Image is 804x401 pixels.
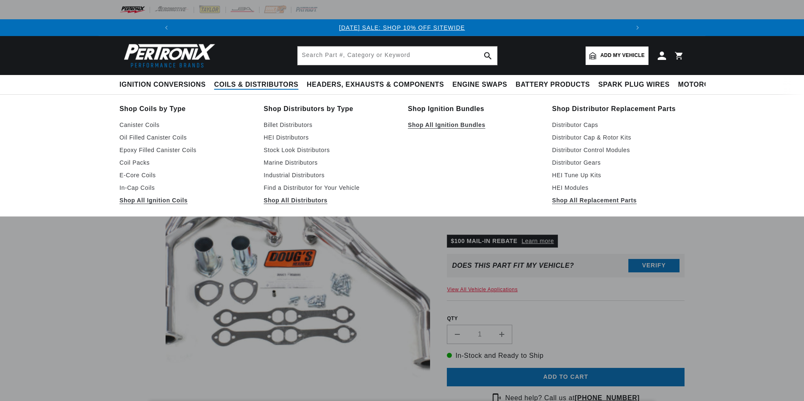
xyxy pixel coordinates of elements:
span: Spark Plug Wires [598,80,669,89]
span: Engine Swaps [452,80,507,89]
a: Learn more [521,238,554,244]
p: In-Stock and Ready to Ship [447,350,685,361]
div: 1 of 3 [175,23,630,32]
a: [DATE] SALE: SHOP 10% OFF SITEWIDE [339,24,465,31]
button: Add to cart [447,368,685,387]
a: E-Core Coils [119,170,252,180]
input: Search Part #, Category or Keyword [298,47,497,65]
a: Shop All Ignition Bundles [408,120,540,130]
a: Shop Distributor Replacement Parts [552,103,685,115]
label: QTY [447,315,685,322]
a: Find a Distributor for Your Vehicle [264,183,396,193]
p: $100 MAIL-IN REBATE [447,235,558,247]
a: Coil Packs [119,158,252,168]
a: View All Vehicle Applications [447,287,518,292]
a: Marine Distributors [264,158,396,168]
a: Distributor Gears [552,158,685,168]
a: Shop Ignition Bundles [408,103,540,115]
div: Does This part fit My vehicle? [452,262,574,269]
a: HEI Tune Up Kits [552,170,685,180]
button: search button [479,47,497,65]
a: Distributor Caps [552,120,685,130]
a: HEI Modules [552,183,685,193]
a: Industrial Distributors [264,170,396,180]
a: Oil Filled Canister Coils [119,132,252,142]
summary: Headers, Exhausts & Components [303,75,448,95]
div: Announcement [175,23,630,32]
summary: Spark Plug Wires [594,75,674,95]
media-gallery: Gallery Viewer [119,126,430,395]
a: Distributor Cap & Rotor Kits [552,132,685,142]
a: Stock Look Distributors [264,145,396,155]
span: Ignition Conversions [119,80,206,89]
a: Shop All Replacement Parts [552,195,685,205]
summary: Engine Swaps [448,75,511,95]
a: Add my vehicle [586,47,648,65]
span: Motorcycle [678,80,728,89]
a: Shop Distributors by Type [264,103,396,115]
slideshow-component: Translation missing: en.sections.announcements.announcement_bar [99,19,705,36]
a: HEI Distributors [264,132,396,142]
button: Translation missing: en.sections.announcements.previous_announcement [158,19,175,36]
summary: Coils & Distributors [210,75,303,95]
img: Pertronix [119,41,216,70]
a: In-Cap Coils [119,183,252,193]
button: Verify [628,259,680,272]
summary: Battery Products [511,75,594,95]
a: Epoxy Filled Canister Coils [119,145,252,155]
a: Canister Coils [119,120,252,130]
span: Coils & Distributors [214,80,298,89]
a: Shop Coils by Type [119,103,252,115]
summary: Motorcycle [674,75,732,95]
summary: Ignition Conversions [119,75,210,95]
button: Translation missing: en.sections.announcements.next_announcement [629,19,646,36]
a: Shop All Distributors [264,195,396,205]
a: Billet Distributors [264,120,396,130]
span: Headers, Exhausts & Components [307,80,444,89]
a: Shop All Ignition Coils [119,195,252,205]
span: Battery Products [516,80,590,89]
span: Add my vehicle [600,52,645,60]
a: Distributor Control Modules [552,145,685,155]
